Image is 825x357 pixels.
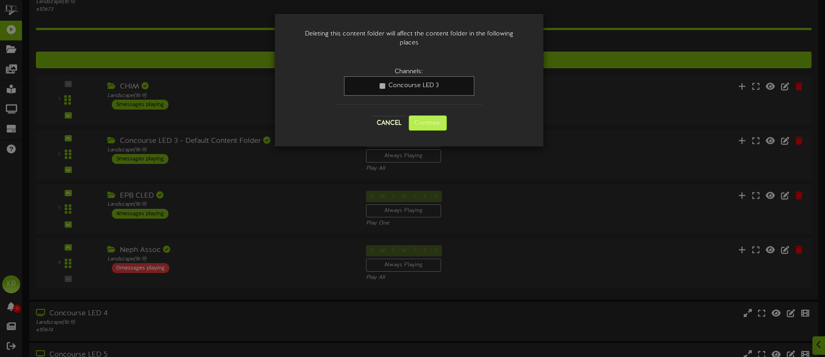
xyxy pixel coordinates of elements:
[288,21,530,57] div: Deleting this content folder will affect the content folder in the following places
[344,67,475,76] div: Channels:
[409,115,447,131] button: Continue
[388,82,439,89] span: Concourse LED 3
[379,83,385,89] input: Concourse LED 3
[371,116,407,130] button: Cancel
